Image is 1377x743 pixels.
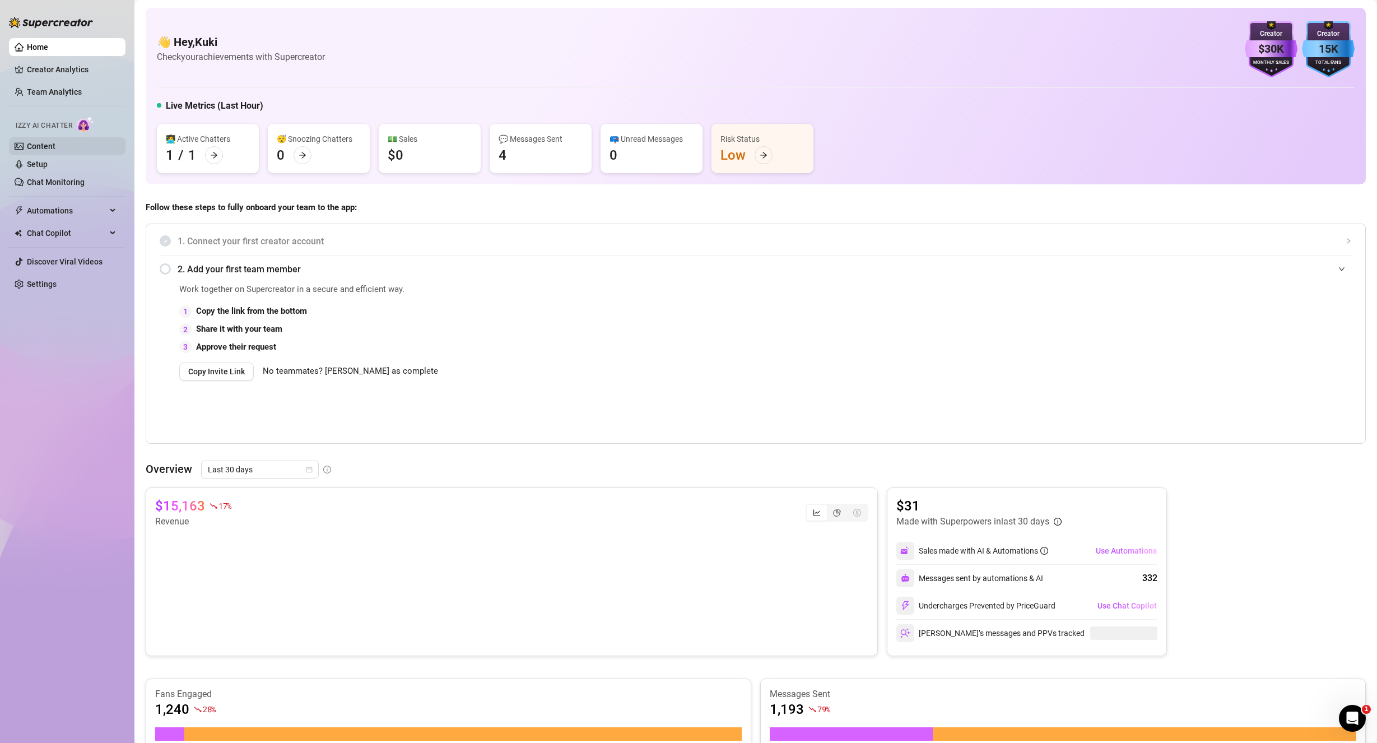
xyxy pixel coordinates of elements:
div: 15K [1302,40,1355,58]
article: $15,163 [155,497,205,515]
div: 2. Add your first team member [160,256,1352,283]
div: Creator [1245,29,1297,39]
div: Monthly Sales [1245,59,1297,67]
a: Chat Monitoring [27,178,85,187]
article: Fans Engaged [155,688,742,700]
span: Last 30 days [208,461,312,478]
article: 1,193 [770,700,804,718]
div: Risk Status [720,133,804,145]
span: Chat Copilot [27,224,106,242]
span: Use Automations [1096,546,1157,555]
span: Automations [27,202,106,220]
a: Discover Viral Videos [27,257,103,266]
div: 📪 Unread Messages [610,133,694,145]
div: $0 [388,146,403,164]
div: 0 [610,146,617,164]
iframe: Intercom live chat [1339,705,1366,732]
span: 1. Connect your first creator account [178,234,1352,248]
a: Content [27,142,55,151]
span: 1 [1362,705,1371,714]
article: 1,240 [155,700,189,718]
div: Sales made with AI & Automations [919,545,1048,557]
span: calendar [306,466,313,473]
article: Overview [146,461,192,477]
span: dollar-circle [853,509,861,517]
strong: Approve their request [196,342,276,352]
button: Use Chat Copilot [1097,597,1157,615]
div: Total Fans [1302,59,1355,67]
span: 17 % [218,500,231,511]
article: $31 [896,497,1062,515]
strong: Copy the link from the bottom [196,306,307,316]
h4: 👋 Hey, Kuki [157,34,325,50]
img: purple-badge-B9DA21FR.svg [1245,21,1297,77]
img: blue-badge-DgoSNQY1.svg [1302,21,1355,77]
img: svg%3e [900,628,910,638]
span: fall [210,502,217,510]
span: fall [808,705,816,713]
article: Check your achievements with Supercreator [157,50,325,64]
button: Use Automations [1095,542,1157,560]
strong: Share it with your team [196,324,282,334]
button: Copy Invite Link [179,363,254,380]
span: arrow-right [210,151,218,159]
a: Setup [27,160,48,169]
span: info-circle [1040,547,1048,555]
div: 4 [499,146,506,164]
img: svg%3e [900,601,910,611]
div: 1. Connect your first creator account [160,227,1352,255]
div: 1 [166,146,174,164]
div: 2 [179,323,192,336]
span: line-chart [813,509,821,517]
span: arrow-right [760,151,767,159]
span: collapsed [1345,238,1352,244]
div: 👩‍💻 Active Chatters [166,133,250,145]
div: 💬 Messages Sent [499,133,583,145]
img: svg%3e [900,546,910,556]
a: Creator Analytics [27,61,117,78]
article: Revenue [155,515,231,528]
div: segmented control [806,504,868,522]
h5: Live Metrics (Last Hour) [166,99,263,113]
img: AI Chatter [77,116,94,132]
div: [PERSON_NAME]’s messages and PPVs tracked [896,624,1085,642]
div: 0 [277,146,285,164]
article: Made with Superpowers in last 30 days [896,515,1049,528]
span: fall [194,705,202,713]
span: Work together on Supercreator in a secure and efficient way. [179,283,1100,296]
span: info-circle [323,466,331,473]
a: Home [27,43,48,52]
iframe: Adding Team Members [1128,283,1352,426]
span: Izzy AI Chatter [16,120,72,131]
span: No teammates? [PERSON_NAME] as complete [263,365,438,378]
img: Chat Copilot [15,229,22,237]
a: Team Analytics [27,87,82,96]
span: 28 % [203,704,216,714]
span: expanded [1338,266,1345,272]
span: thunderbolt [15,206,24,215]
img: svg%3e [901,574,910,583]
div: 😴 Snoozing Chatters [277,133,361,145]
strong: Follow these steps to fully onboard your team to the app: [146,202,357,212]
div: 1 [179,305,192,318]
span: Copy Invite Link [188,367,245,376]
div: Undercharges Prevented by PriceGuard [896,597,1055,615]
div: Messages sent by automations & AI [896,569,1043,587]
span: info-circle [1054,518,1062,526]
div: 💵 Sales [388,133,472,145]
div: 1 [188,146,196,164]
div: 332 [1142,572,1157,585]
img: logo-BBDzfeDw.svg [9,17,93,28]
div: 3 [179,341,192,353]
span: 2. Add your first team member [178,262,1352,276]
span: Use Chat Copilot [1097,601,1157,610]
span: pie-chart [833,509,841,517]
div: Creator [1302,29,1355,39]
a: Settings [27,280,57,289]
span: 79 % [817,704,830,714]
span: arrow-right [299,151,306,159]
div: $30K [1245,40,1297,58]
article: Messages Sent [770,688,1356,700]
